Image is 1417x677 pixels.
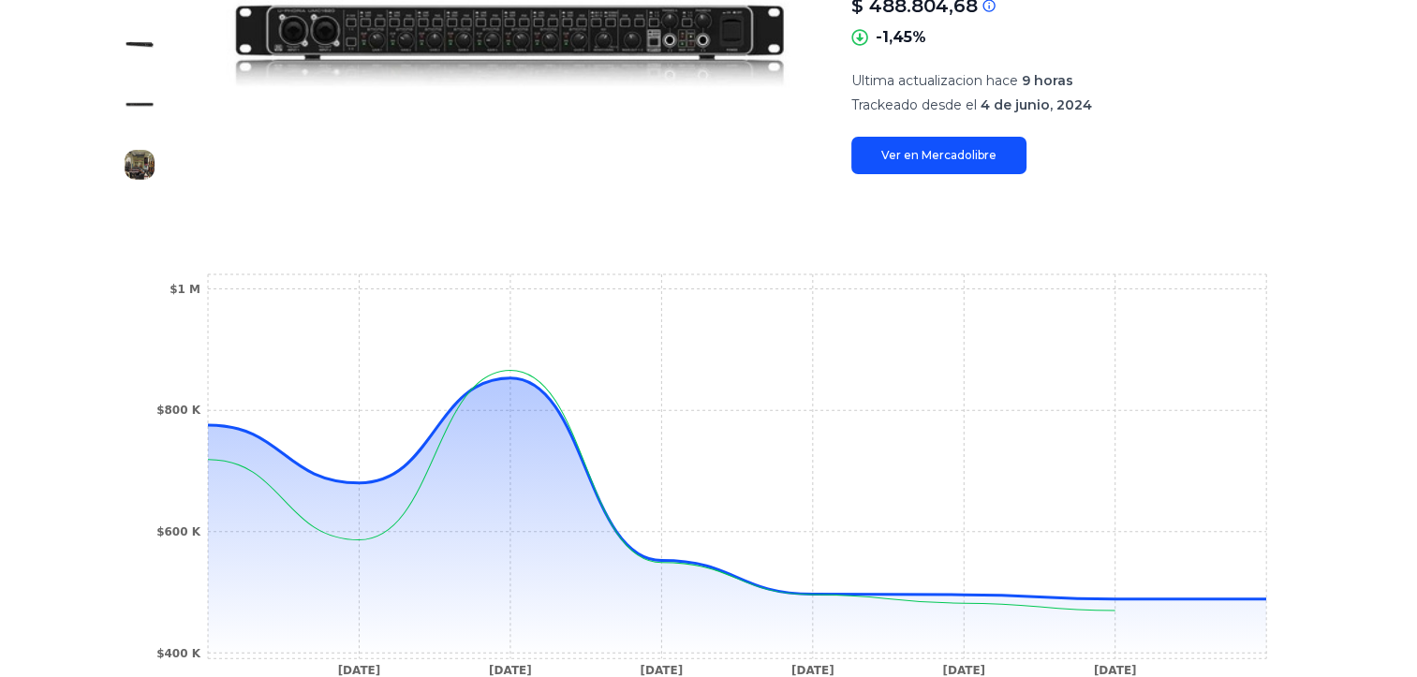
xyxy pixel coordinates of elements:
[170,283,200,296] tspan: $1 M
[981,96,1092,113] span: 4 de junio, 2024
[876,26,926,49] p: -1,45%
[489,664,532,677] tspan: [DATE]
[851,96,977,113] span: Trackeado desde el
[156,646,201,659] tspan: $400 K
[156,404,201,417] tspan: $800 K
[790,664,834,677] tspan: [DATE]
[640,664,683,677] tspan: [DATE]
[851,72,1018,89] span: Ultima actualizacion hace
[1093,664,1136,677] tspan: [DATE]
[125,30,155,60] img: Interfaz De Audio Behringer Uphoria Umc 1820 Usb Midi
[851,137,1026,174] a: Ver en Mercadolibre
[125,150,155,180] img: Interfaz De Audio Behringer Uphoria Umc 1820 Usb Midi
[337,664,380,677] tspan: [DATE]
[942,664,985,677] tspan: [DATE]
[125,90,155,120] img: Interfaz De Audio Behringer Uphoria Umc 1820 Usb Midi
[156,525,201,538] tspan: $600 K
[1022,72,1073,89] span: 9 horas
